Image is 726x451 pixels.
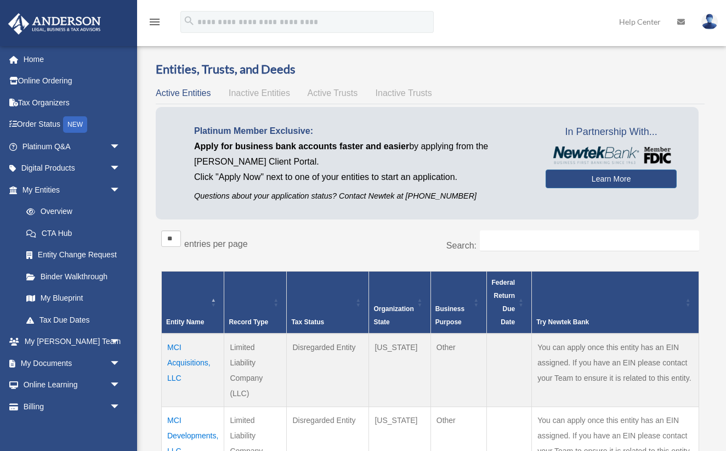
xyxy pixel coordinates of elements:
span: Record Type [229,318,268,326]
a: Overview [15,201,126,223]
span: arrow_drop_down [110,331,132,353]
i: search [183,15,195,27]
th: Organization State: Activate to sort [369,271,430,334]
span: Tax Status [291,318,324,326]
td: Other [430,334,487,407]
th: Tax Status: Activate to sort [287,271,369,334]
a: Online Ordering [8,70,137,92]
span: Federal Return Due Date [491,279,515,326]
a: Platinum Q&Aarrow_drop_down [8,136,137,157]
p: Platinum Member Exclusive: [194,123,529,139]
th: Try Newtek Bank : Activate to sort [532,271,699,334]
th: Federal Return Due Date: Activate to sort [487,271,532,334]
h3: Entities, Trusts, and Deeds [156,61,705,78]
p: Questions about your application status? Contact Newtek at [PHONE_NUMBER] [194,189,529,203]
a: Tax Due Dates [15,309,132,331]
a: Home [8,48,137,70]
td: [US_STATE] [369,334,430,407]
a: Billingarrow_drop_down [8,396,137,418]
span: arrow_drop_down [110,374,132,397]
span: Apply for business bank accounts faster and easier [194,142,409,151]
label: Search: [446,241,477,250]
span: Inactive Trusts [376,88,432,98]
td: Disregarded Entity [287,334,369,407]
span: Organization State [373,305,413,326]
a: My [PERSON_NAME] Teamarrow_drop_down [8,331,137,353]
a: Order StatusNEW [8,114,137,136]
span: Entity Name [166,318,204,326]
a: Entity Change Request [15,244,132,266]
th: Record Type: Activate to sort [224,271,287,334]
p: by applying from the [PERSON_NAME] Client Portal. [194,139,529,170]
span: Active Trusts [308,88,358,98]
span: arrow_drop_down [110,396,132,418]
a: Digital Productsarrow_drop_down [8,157,137,179]
td: MCI Acquisitions, LLC [162,334,224,407]
img: NewtekBankLogoSM.png [551,146,671,164]
span: arrow_drop_down [110,136,132,158]
td: You can apply once this entity has an EIN assigned. If you have an EIN please contact your Team t... [532,334,699,407]
a: CTA Hub [15,222,132,244]
label: entries per page [184,239,248,249]
img: Anderson Advisors Platinum Portal [5,13,104,35]
span: Business Purpose [435,305,464,326]
a: My Blueprint [15,287,132,309]
i: menu [148,15,161,29]
a: menu [148,19,161,29]
td: Limited Liability Company (LLC) [224,334,287,407]
span: arrow_drop_down [110,352,132,375]
div: Try Newtek Bank [536,315,682,329]
img: User Pic [701,14,718,30]
p: Click "Apply Now" next to one of your entities to start an application. [194,170,529,185]
span: In Partnership With... [546,123,677,141]
div: NEW [63,116,87,133]
th: Entity Name: Activate to invert sorting [162,271,224,334]
a: Online Learningarrow_drop_down [8,374,137,396]
span: arrow_drop_down [110,179,132,201]
span: arrow_drop_down [110,157,132,180]
a: My Documentsarrow_drop_down [8,352,137,374]
th: Business Purpose: Activate to sort [430,271,487,334]
a: Learn More [546,170,677,188]
a: Tax Organizers [8,92,137,114]
span: Active Entities [156,88,211,98]
span: Inactive Entities [229,88,290,98]
a: My Entitiesarrow_drop_down [8,179,132,201]
a: Binder Walkthrough [15,266,132,287]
